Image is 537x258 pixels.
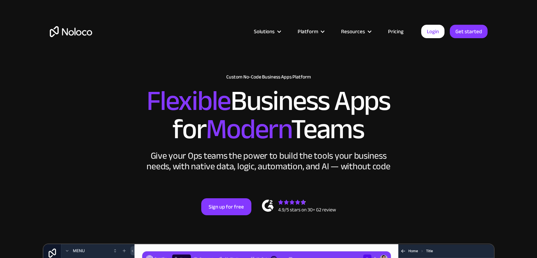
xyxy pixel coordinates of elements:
[147,75,231,127] span: Flexible
[201,198,251,215] a: Sign up for free
[421,25,444,38] a: Login
[332,27,379,36] div: Resources
[289,27,332,36] div: Platform
[50,26,92,37] a: home
[50,87,488,143] h2: Business Apps for Teams
[245,27,289,36] div: Solutions
[341,27,365,36] div: Resources
[379,27,412,36] a: Pricing
[450,25,488,38] a: Get started
[50,74,488,80] h1: Custom No-Code Business Apps Platform
[206,103,291,156] span: Modern
[298,27,318,36] div: Platform
[254,27,275,36] div: Solutions
[145,151,392,172] div: Give your Ops teams the power to build the tools your business needs, with native data, logic, au...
